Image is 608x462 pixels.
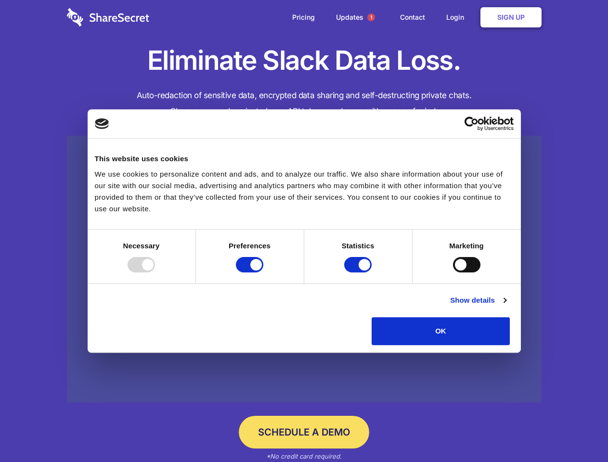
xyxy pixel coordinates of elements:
h4: Auto-redaction of sensitive data, encrypted data sharing and self-destructing private chats. Shar... [67,88,542,119]
strong: Preferences [229,242,271,250]
a: Contact [390,2,435,32]
h1: Eliminate Slack Data Loss. [67,43,542,78]
img: logo [95,118,109,129]
a: Show details [450,295,506,306]
em: *No credit card required. [266,452,342,460]
strong: Statistics [342,242,375,250]
span: 1 [367,13,375,21]
strong: Necessary [123,242,160,250]
div: We use cookies to personalize content and ads, and to analyze our traffic. We also share informat... [95,168,514,215]
a: Usercentrics Cookiebot - opens in a new window [429,116,514,131]
button: OK [372,317,510,345]
a: Pricing [283,2,324,32]
a: Schedule a Demo [239,416,369,449]
a: Sign Up [480,7,542,27]
strong: Marketing [449,242,484,250]
div: This website uses cookies [95,153,514,165]
img: logo-wordmark-white-trans-d4663122ce5f474addd5e946df7df03e33cb6a1c49d2221995e7729f52c070b2.svg [67,8,149,26]
a: Login [437,2,479,32]
a: Wistia video thumbnail [67,136,542,403]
